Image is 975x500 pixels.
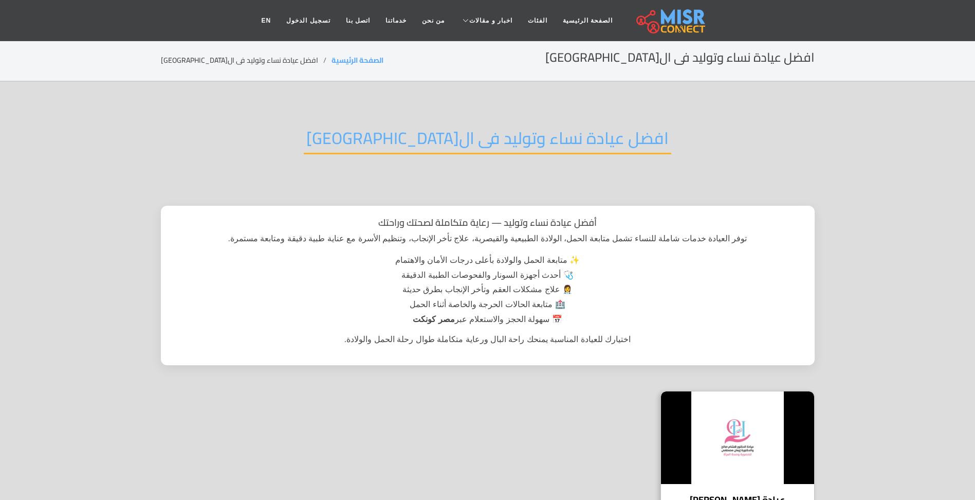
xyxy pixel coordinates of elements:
[303,253,673,268] li: ✨ متابعة الحمل والولادة بأعلى درجات الأمان والاهتمام
[332,53,383,67] a: الصفحة الرئيسية
[303,282,673,297] li: 👩‍⚕️ علاج مشكلات العقم وتأخر الإنجاب بطرق حديثة
[469,16,512,25] span: اخبار و مقالات
[338,11,378,30] a: اتصل بنا
[378,11,414,30] a: خدماتنا
[254,11,279,30] a: EN
[661,391,814,484] img: عيادة الدكتور هشام صالح والدكتورة إيمان مصطفى
[520,11,555,30] a: الفئات
[555,11,620,30] a: الصفحة الرئيسية
[303,297,673,312] li: 🏥 متابعة الحالات الحرجة والخاصة أثناء الحمل
[304,128,671,154] h2: افضل عيادة نساء وتوليد فى ال[GEOGRAPHIC_DATA]
[172,217,803,228] h1: أفضل عيادة نساء وتوليد — رعاية متكاملة لصحتك وراحتك
[636,8,705,33] img: main.misr_connect
[172,233,803,245] p: توفر العيادة خدمات شاملة للنساء تشمل متابعة الحمل، الولادة الطبيعية والقيصرية، علاج تأخر الإنجاب،...
[452,11,520,30] a: اخبار و مقالات
[161,55,332,66] li: افضل عيادة نساء وتوليد فى ال[GEOGRAPHIC_DATA]
[172,333,803,346] p: اختيارك للعيادة المناسبة يمنحك راحة البال ورعاية متكاملة طوال رحلة الحمل والولادة.
[414,11,452,30] a: من نحن
[545,50,815,65] h2: افضل عيادة نساء وتوليد فى ال[GEOGRAPHIC_DATA]
[303,268,673,283] li: 🩺 أحدث أجهزة السونار والفحوصات الطبية الدقيقة
[279,11,338,30] a: تسجيل الدخول
[413,315,454,324] strong: مصر كونكت
[303,312,673,327] li: 📅 سهولة الحجز والاستعلام عبر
